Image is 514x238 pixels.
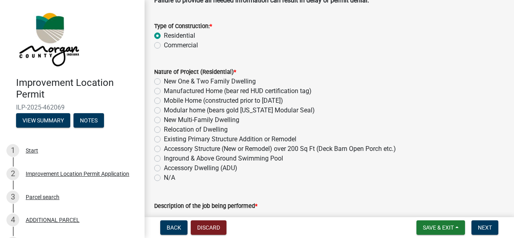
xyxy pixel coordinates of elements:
div: 3 [6,191,19,203]
label: Type of Construction: [154,24,212,29]
wm-modal-confirm: Summary [16,118,70,124]
label: Commercial [164,41,198,50]
wm-modal-confirm: Notes [73,118,104,124]
div: Parcel search [26,194,59,200]
label: New One & Two Family Dwelling [164,77,256,86]
h4: Improvement Location Permit [16,77,138,100]
label: Residential [164,31,195,41]
span: Back [167,224,181,231]
button: Discard [191,220,226,235]
img: Morgan County, Indiana [16,8,81,69]
button: Back [160,220,188,235]
label: Mobile Home (constructed prior to [DATE]) [164,96,283,106]
label: N/A [164,173,175,183]
div: 2 [6,167,19,180]
label: Modular home (bears gold [US_STATE] Modular Seal) [164,106,315,115]
label: New Multi-Family Dwelling [164,115,239,125]
button: Next [471,220,498,235]
button: View Summary [16,113,70,128]
button: Save & Exit [416,220,465,235]
div: Start [26,148,38,153]
label: Accessory Structure (New or Remodel) over 200 Sq Ft (Deck Barn Open Porch etc.) [164,144,396,154]
span: Next [478,224,492,231]
div: 4 [6,214,19,226]
label: Accessory Dwelling (ADU) [164,163,237,173]
label: Existing Primary Structure Addition or Remodel [164,134,296,144]
label: Manufactured Home (bear red HUD certification tag) [164,86,312,96]
button: Notes [73,113,104,128]
div: Improvement Location Permit Application [26,171,129,177]
div: ADDITIONAL PARCEL [26,217,80,223]
span: ILP-2025-462069 [16,104,128,111]
label: Relocation of Dwelling [164,125,228,134]
label: Nature of Project (Residential) [154,69,236,75]
label: Description of the job being performed [154,203,257,209]
span: Save & Exit [423,224,454,231]
div: 1 [6,144,19,157]
label: Inground & Above Ground Swimming Pool [164,154,283,163]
